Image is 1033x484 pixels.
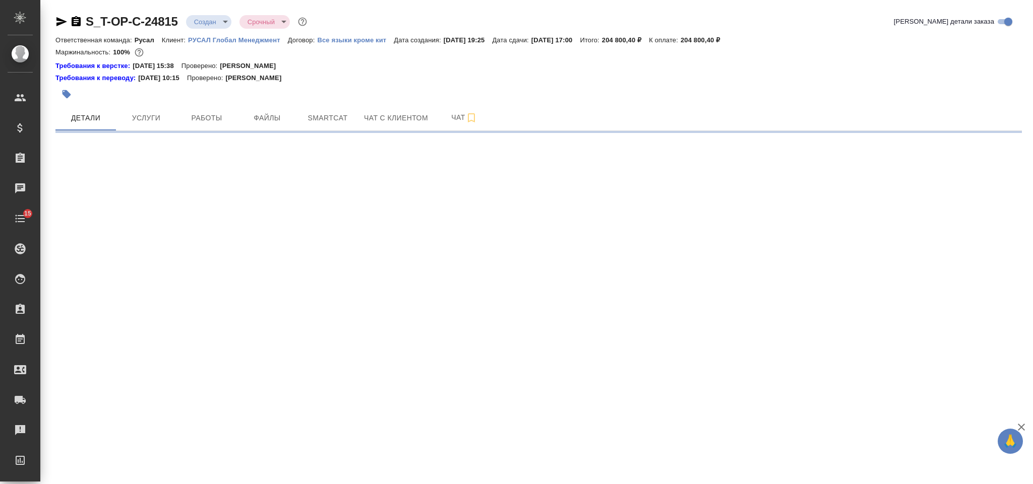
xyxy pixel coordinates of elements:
p: РУСАЛ Глобал Менеджмент [188,36,288,44]
p: Клиент: [162,36,188,44]
a: Все языки кроме кит [317,35,394,44]
button: Добавить тэг [55,83,78,105]
span: Услуги [122,112,170,124]
p: Дата создания: [394,36,443,44]
div: Создан [186,15,231,29]
p: Итого: [580,36,601,44]
p: 204 800,40 ₽ [681,36,727,44]
p: [PERSON_NAME] [220,61,283,71]
p: 100% [113,48,133,56]
p: [DATE] 10:15 [138,73,187,83]
p: Проверено: [187,73,226,83]
p: [DATE] 15:38 [133,61,181,71]
svg: Подписаться [465,112,477,124]
span: [PERSON_NAME] детали заказа [894,17,994,27]
p: Русал [135,36,162,44]
a: 15 [3,206,38,231]
span: Чат с клиентом [364,112,428,124]
p: [DATE] 19:25 [444,36,493,44]
span: Работы [183,112,231,124]
p: [PERSON_NAME] [225,73,289,83]
button: Скопировать ссылку для ЯМессенджера [55,16,68,28]
button: 🙏 [998,429,1023,454]
p: Ответственная команда: [55,36,135,44]
button: Создан [191,18,219,26]
p: Все языки кроме кит [317,36,394,44]
p: Маржинальность: [55,48,113,56]
span: 15 [18,209,37,219]
div: Нажми, чтобы открыть папку с инструкцией [55,73,138,83]
div: Создан [239,15,290,29]
a: Требования к верстке: [55,61,133,71]
span: Smartcat [303,112,352,124]
a: Требования к переводу: [55,73,138,83]
span: Детали [62,112,110,124]
div: Нажми, чтобы открыть папку с инструкцией [55,61,133,71]
p: Договор: [288,36,318,44]
button: Скопировать ссылку [70,16,82,28]
span: Чат [440,111,489,124]
p: Дата сдачи: [492,36,531,44]
a: S_T-OP-C-24815 [86,15,178,28]
button: 0.00 RUB; [133,46,146,59]
button: Срочный [245,18,278,26]
p: 204 800,40 ₽ [602,36,649,44]
a: РУСАЛ Глобал Менеджмент [188,35,288,44]
span: 🙏 [1002,431,1019,452]
p: К оплате: [649,36,681,44]
button: Доп статусы указывают на важность/срочность заказа [296,15,309,28]
p: Проверено: [181,61,220,71]
p: [DATE] 17:00 [531,36,580,44]
span: Файлы [243,112,291,124]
